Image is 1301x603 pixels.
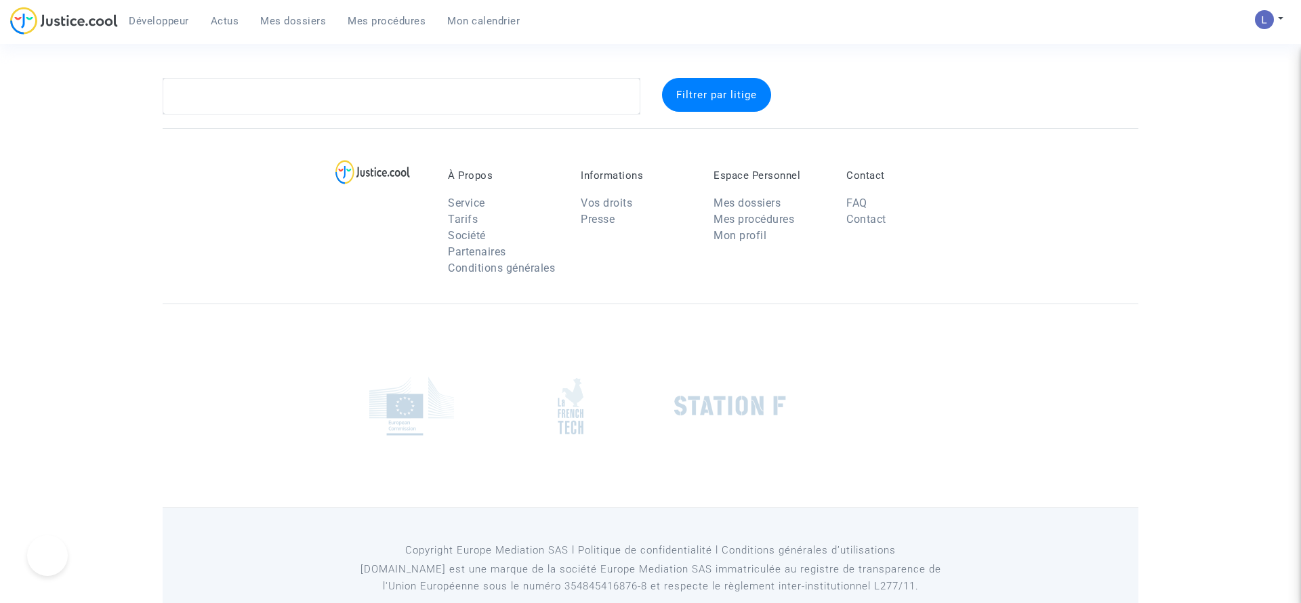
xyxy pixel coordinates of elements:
[342,561,959,595] p: [DOMAIN_NAME] est une marque de la société Europe Mediation SAS immatriculée au registre de tr...
[714,229,766,242] a: Mon profil
[200,11,250,31] a: Actus
[448,229,486,242] a: Société
[436,11,531,31] a: Mon calendrier
[1255,10,1274,29] img: AATXAJzI13CaqkJmx-MOQUbNyDE09GJ9dorwRvFSQZdH=s96-c
[558,377,583,435] img: french_tech.png
[714,213,794,226] a: Mes procédures
[10,7,118,35] img: jc-logo.svg
[448,245,506,258] a: Partenaires
[369,377,454,436] img: europe_commision.png
[676,89,757,101] span: Filtrer par litige
[129,15,189,27] span: Développeur
[118,11,200,31] a: Développeur
[335,160,411,184] img: logo-lg.svg
[348,15,426,27] span: Mes procédures
[846,196,867,209] a: FAQ
[581,196,632,209] a: Vos droits
[581,213,615,226] a: Presse
[249,11,337,31] a: Mes dossiers
[260,15,326,27] span: Mes dossiers
[674,396,786,416] img: stationf.png
[448,169,560,182] p: À Propos
[448,213,478,226] a: Tarifs
[342,542,959,559] p: Copyright Europe Mediation SAS l Politique de confidentialité l Conditions générales d’utilisa...
[714,196,781,209] a: Mes dossiers
[581,169,693,182] p: Informations
[714,169,826,182] p: Espace Personnel
[846,213,886,226] a: Contact
[448,196,485,209] a: Service
[448,262,555,274] a: Conditions générales
[447,15,520,27] span: Mon calendrier
[337,11,436,31] a: Mes procédures
[846,169,959,182] p: Contact
[211,15,239,27] span: Actus
[27,535,68,576] iframe: Help Scout Beacon - Open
